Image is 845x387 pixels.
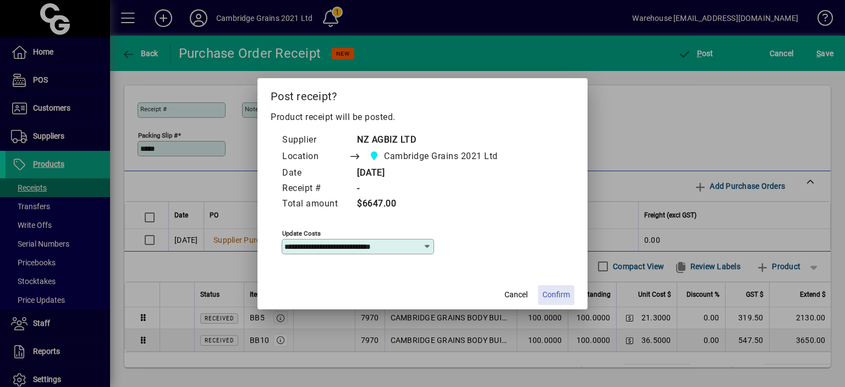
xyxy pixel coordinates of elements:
[349,197,519,212] td: $6647.00
[282,133,349,148] td: Supplier
[349,166,519,181] td: [DATE]
[282,166,349,181] td: Date
[349,181,519,197] td: -
[538,285,574,305] button: Confirm
[282,197,349,212] td: Total amount
[282,181,349,197] td: Receipt #
[257,78,588,110] h2: Post receipt?
[349,133,519,148] td: NZ AGBIZ LTD
[504,289,528,301] span: Cancel
[498,285,534,305] button: Cancel
[282,229,321,237] mat-label: Update costs
[282,148,349,166] td: Location
[542,289,570,301] span: Confirm
[366,149,502,164] span: Cambridge Grains 2021 Ltd
[271,111,574,124] p: Product receipt will be posted.
[384,150,498,163] span: Cambridge Grains 2021 Ltd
